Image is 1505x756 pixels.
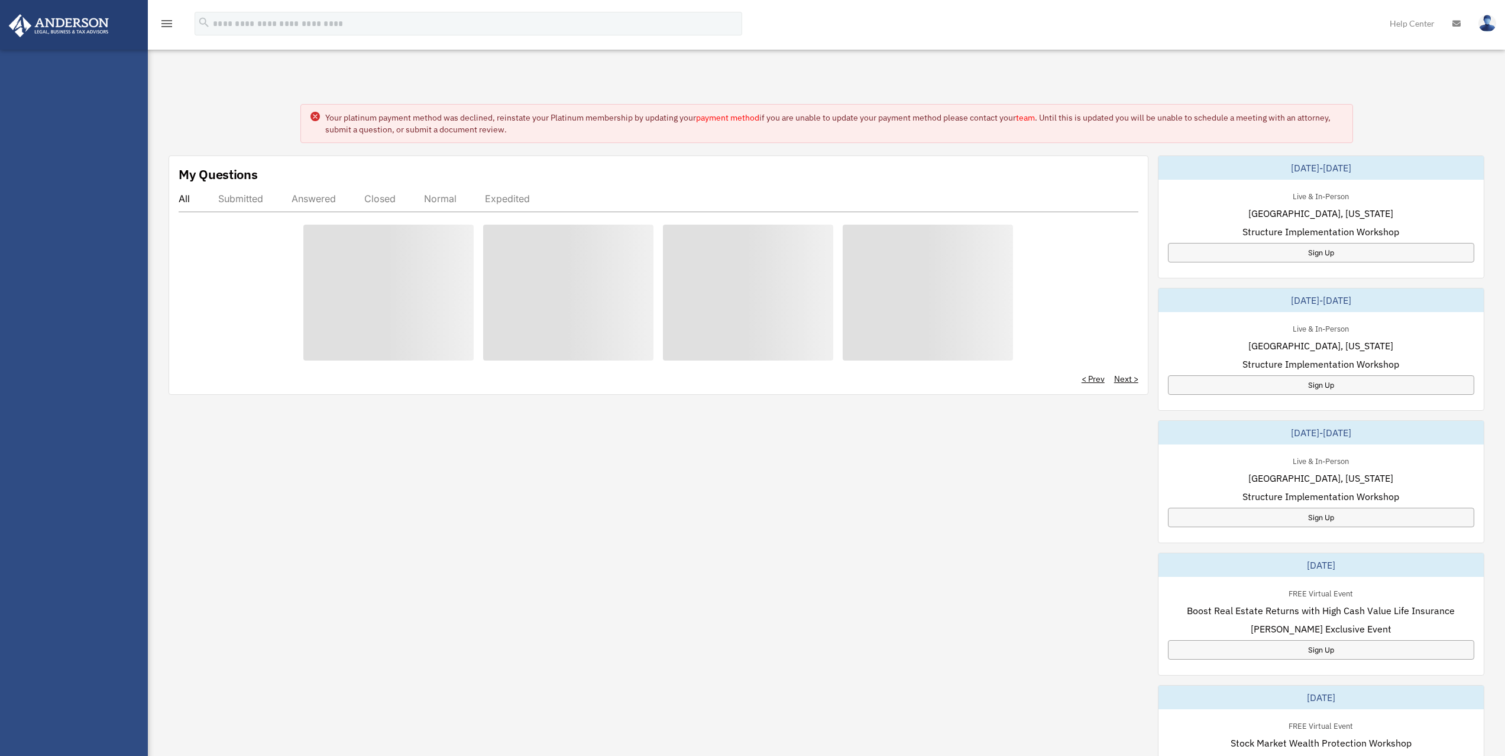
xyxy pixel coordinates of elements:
div: Expedited [485,193,530,205]
div: Submitted [218,193,263,205]
span: [GEOGRAPHIC_DATA], [US_STATE] [1248,206,1393,220]
a: team [1016,112,1035,123]
div: Live & In-Person [1283,322,1358,334]
div: Closed [364,193,396,205]
div: Normal [424,193,457,205]
a: menu [160,21,174,31]
a: Sign Up [1168,375,1474,395]
span: Stock Market Wealth Protection Workshop [1231,736,1412,750]
div: [DATE] [1158,686,1484,709]
span: Boost Real Estate Returns with High Cash Value Life Insurance [1187,603,1455,618]
span: Structure Implementation Workshop [1242,225,1399,239]
a: Sign Up [1168,640,1474,660]
span: [GEOGRAPHIC_DATA], [US_STATE] [1248,339,1393,353]
span: [PERSON_NAME] Exclusive Event [1251,622,1391,636]
div: Live & In-Person [1283,454,1358,466]
div: [DATE]-[DATE] [1158,288,1484,312]
div: Answered [292,193,336,205]
i: search [198,16,211,29]
div: [DATE]-[DATE] [1158,156,1484,180]
div: FREE Virtual Event [1279,719,1362,731]
span: Structure Implementation Workshop [1242,357,1399,371]
span: Structure Implementation Workshop [1242,489,1399,504]
div: All [179,193,190,205]
div: [DATE] [1158,553,1484,577]
a: < Prev [1082,373,1105,385]
img: User Pic [1478,15,1496,32]
a: Sign Up [1168,243,1474,262]
div: [DATE]-[DATE] [1158,421,1484,444]
div: My Questions [179,166,258,183]
img: Anderson Advisors Platinum Portal [5,14,112,37]
div: Your platinum payment method was declined, reinstate your Platinum membership by updating your if... [325,112,1343,135]
a: payment method [696,112,759,123]
div: FREE Virtual Event [1279,586,1362,599]
div: Live & In-Person [1283,189,1358,202]
span: [GEOGRAPHIC_DATA], [US_STATE] [1248,471,1393,485]
i: menu [160,17,174,31]
a: Sign Up [1168,508,1474,527]
a: Next > [1114,373,1138,385]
